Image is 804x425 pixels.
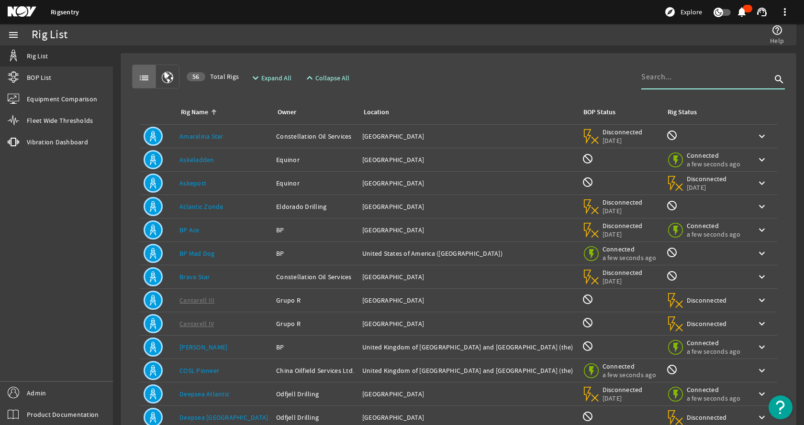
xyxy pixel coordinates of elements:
mat-icon: keyboard_arrow_down [756,154,768,165]
mat-icon: BOP Monitoring not available for this rig [582,153,593,164]
mat-icon: BOP Monitoring not available for this rig [582,340,593,352]
span: [DATE] [687,183,727,192]
span: Connected [687,151,740,160]
span: Connected [603,245,656,253]
div: Constellation Oil Services [276,131,355,141]
div: Odfjell Drilling [276,413,355,422]
span: Disconnected [603,128,643,136]
button: Expand All [246,69,295,87]
mat-icon: keyboard_arrow_down [756,412,768,423]
mat-icon: BOP Monitoring not available for this rig [582,411,593,422]
mat-icon: notifications [736,6,748,18]
span: Connected [603,362,656,371]
span: [DATE] [603,394,643,403]
span: Disconnected [603,221,643,230]
a: Askepott [179,179,206,187]
div: [GEOGRAPHIC_DATA] [362,272,574,282]
div: Rig List [32,30,67,40]
div: BOP Status [583,107,615,118]
span: Disconnected [687,319,727,328]
span: Disconnected [603,198,643,207]
mat-icon: BOP Monitoring not available for this rig [582,176,593,188]
span: Equipment Comparison [27,94,97,104]
mat-icon: Rig Monitoring not available for this rig [666,130,678,141]
mat-icon: Rig Monitoring not available for this rig [666,247,678,258]
mat-icon: keyboard_arrow_down [756,224,768,236]
span: [DATE] [603,230,643,239]
mat-icon: support_agent [756,6,768,18]
span: [DATE] [603,136,643,145]
mat-icon: keyboard_arrow_down [756,271,768,283]
a: Brava Star [179,272,210,281]
div: [GEOGRAPHIC_DATA] [362,225,574,235]
button: Collapse All [300,69,353,87]
button: Open Resource Center [769,395,793,419]
span: Connected [687,385,740,394]
a: Deepsea Atlantic [179,390,229,398]
span: Fleet Wide Thresholds [27,116,93,125]
mat-icon: list [138,72,150,84]
mat-icon: keyboard_arrow_down [756,294,768,306]
span: [DATE] [603,277,643,285]
span: Product Documentation [27,410,99,419]
div: Location [362,107,570,118]
div: BP [276,225,355,235]
span: a few seconds ago [687,230,740,239]
span: Disconnected [687,413,727,422]
span: a few seconds ago [603,371,656,379]
a: BP Ace [179,226,200,234]
span: a few seconds ago [687,347,740,356]
mat-icon: Rig Monitoring not available for this rig [666,364,678,375]
div: [GEOGRAPHIC_DATA] [362,413,574,422]
span: Admin [27,388,46,398]
input: Search... [641,71,771,83]
span: Collapse All [315,73,349,83]
div: [GEOGRAPHIC_DATA] [362,155,574,164]
span: Disconnected [603,268,643,277]
div: United Kingdom of [GEOGRAPHIC_DATA] and [GEOGRAPHIC_DATA] (the) [362,366,574,375]
mat-icon: keyboard_arrow_down [756,388,768,400]
div: Equinor [276,155,355,164]
mat-icon: help_outline [771,24,783,36]
mat-icon: keyboard_arrow_down [756,365,768,376]
div: China Oilfield Services Ltd. [276,366,355,375]
mat-icon: BOP Monitoring not available for this rig [582,317,593,328]
a: [PERSON_NAME] [179,343,227,351]
div: Rig Status [668,107,697,118]
div: Equinor [276,178,355,188]
mat-icon: Rig Monitoring not available for this rig [666,270,678,282]
div: [GEOGRAPHIC_DATA] [362,131,574,141]
a: Rigsentry [51,8,79,17]
span: Help [770,36,784,45]
span: Rig List [27,51,48,61]
div: Odfjell Drilling [276,389,355,399]
a: BP Mad Dog [179,249,215,258]
mat-icon: expand_less [304,72,312,84]
a: Amaralina Star [179,132,223,141]
mat-icon: menu [8,29,19,41]
div: Owner [276,107,351,118]
div: BP [276,249,355,258]
div: BP [276,342,355,352]
div: Grupo R [276,295,355,305]
mat-icon: Rig Monitoring not available for this rig [666,200,678,211]
span: Connected [687,338,740,347]
div: Eldorado Drilling [276,202,355,211]
div: [GEOGRAPHIC_DATA] [362,319,574,328]
mat-icon: keyboard_arrow_down [756,131,768,142]
span: Disconnected [687,296,727,305]
span: a few seconds ago [687,160,740,168]
mat-icon: explore [664,6,676,18]
div: [GEOGRAPHIC_DATA] [362,202,574,211]
span: BOP List [27,73,51,82]
div: Owner [278,107,296,118]
mat-icon: expand_more [250,72,257,84]
div: 56 [187,72,205,81]
mat-icon: keyboard_arrow_down [756,201,768,212]
button: more_vert [773,0,796,23]
div: Location [364,107,389,118]
a: Askeladden [179,155,214,164]
mat-icon: vibration [8,136,19,148]
span: Vibration Dashboard [27,137,88,147]
button: Explore [660,4,706,20]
